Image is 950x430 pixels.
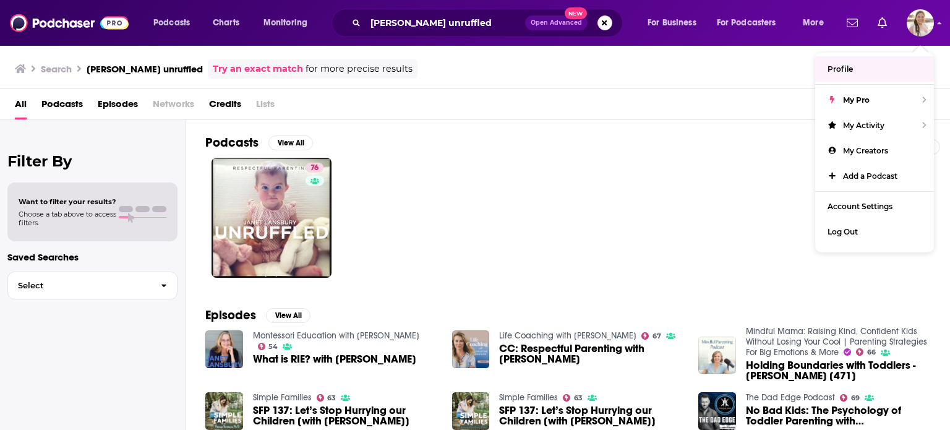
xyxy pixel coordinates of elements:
[746,405,930,426] span: No Bad Kids: The Psychology of Toddler Parenting with [PERSON_NAME]
[842,12,863,33] a: Show notifications dropdown
[317,394,336,402] a: 63
[212,158,332,278] a: 76
[907,9,934,37] span: Logged in as acquavie
[746,326,927,358] a: Mindful Mama: Raising Kind, Confident Kids Without Losing Your Cool | Parenting Strategies For Bi...
[256,94,275,119] span: Lists
[205,135,259,150] h2: Podcasts
[205,307,256,323] h2: Episodes
[41,94,83,119] a: Podcasts
[499,405,683,426] a: SFP 137: Let’s Stop Hurrying our Children [with Janet Lansbury]
[794,13,839,33] button: open menu
[717,14,776,32] span: For Podcasters
[10,11,129,35] img: Podchaser - Follow, Share and Rate Podcasts
[7,272,178,299] button: Select
[268,344,278,350] span: 54
[746,405,930,426] a: No Bad Kids: The Psychology of Toddler Parenting with Janet Lansbury
[452,330,490,368] img: CC: Respectful Parenting with Janet Lansbury
[205,392,243,430] img: SFP 137: Let’s Stop Hurrying our Children [with Janet Lansbury]
[19,210,116,227] span: Choose a tab above to access filters.
[310,162,319,174] span: 76
[145,13,206,33] button: open menu
[253,330,419,341] a: Montessori Education with Jesse McCarthy
[867,350,876,355] span: 66
[366,13,525,33] input: Search podcasts, credits, & more...
[815,163,934,189] a: Add a Podcast
[843,95,870,105] span: My Pro
[87,63,203,75] h3: [PERSON_NAME] unruffled
[253,405,437,426] span: SFP 137: Let’s Stop Hurrying our Children [with [PERSON_NAME]]
[255,13,323,33] button: open menu
[531,20,582,26] span: Open Advanced
[213,14,239,32] span: Charts
[499,343,683,364] a: CC: Respectful Parenting with Janet Lansbury
[8,282,151,290] span: Select
[803,14,824,32] span: More
[856,348,876,356] a: 66
[828,202,892,211] span: Account Settings
[907,9,934,37] img: User Profile
[268,135,313,150] button: View All
[574,395,583,401] span: 63
[698,392,736,430] img: No Bad Kids: The Psychology of Toddler Parenting with Janet Lansbury
[565,7,587,19] span: New
[452,392,490,430] img: SFP 137: Let’s Stop Hurrying our Children [with Janet Lansbury]
[499,405,683,426] span: SFP 137: Let’s Stop Hurrying our Children [with [PERSON_NAME]]
[563,394,583,402] a: 63
[7,152,178,170] h2: Filter By
[15,94,27,119] a: All
[266,308,310,323] button: View All
[306,62,413,76] span: for more precise results
[843,171,897,181] span: Add a Podcast
[499,392,558,403] a: Simple Families
[746,360,930,381] a: Holding Boundaries with Toddlers - Janet Lansbury [471]
[641,332,661,340] a: 67
[843,146,888,155] span: My Creators
[698,337,736,374] img: Holding Boundaries with Toddlers - Janet Lansbury [471]
[815,53,934,252] ul: Show profile menu
[653,333,661,339] span: 67
[263,14,307,32] span: Monitoring
[258,343,278,350] a: 54
[907,9,934,37] button: Show profile menu
[525,15,588,30] button: Open AdvancedNew
[648,14,696,32] span: For Business
[815,138,934,163] a: My Creators
[213,62,303,76] a: Try an exact match
[253,354,416,364] span: What is RIE? with [PERSON_NAME]
[746,392,835,403] a: The Dad Edge Podcast
[746,360,930,381] span: Holding Boundaries with Toddlers - [PERSON_NAME] [471]
[253,392,312,403] a: Simple Families
[205,330,243,368] img: What is RIE? with Janet Lansbury
[253,354,416,364] a: What is RIE? with Janet Lansbury
[306,163,323,173] a: 76
[815,194,934,219] a: Account Settings
[153,14,190,32] span: Podcasts
[98,94,138,119] a: Episodes
[828,227,858,236] span: Log Out
[253,405,437,426] a: SFP 137: Let’s Stop Hurrying our Children [with Janet Lansbury]
[209,94,241,119] a: Credits
[828,64,853,74] span: Profile
[499,330,636,341] a: Life Coaching with Christine Hassler
[205,307,310,323] a: EpisodesView All
[41,63,72,75] h3: Search
[499,343,683,364] span: CC: Respectful Parenting with [PERSON_NAME]
[205,135,313,150] a: PodcastsView All
[873,12,892,33] a: Show notifications dropdown
[639,13,712,33] button: open menu
[343,9,635,37] div: Search podcasts, credits, & more...
[19,197,116,206] span: Want to filter your results?
[205,13,247,33] a: Charts
[815,56,934,82] a: Profile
